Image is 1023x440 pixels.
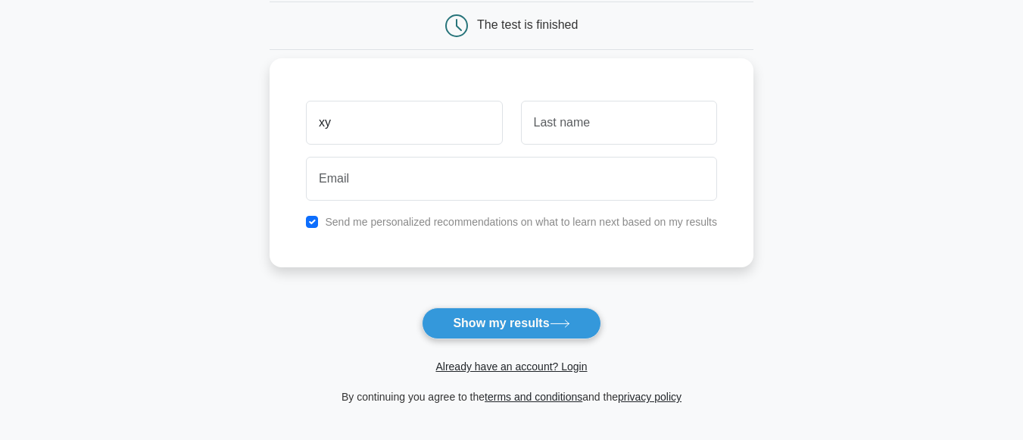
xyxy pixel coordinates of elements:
[485,391,582,403] a: terms and conditions
[477,18,578,31] div: The test is finished
[325,216,717,228] label: Send me personalized recommendations on what to learn next based on my results
[618,391,681,403] a: privacy policy
[435,360,587,373] a: Already have an account? Login
[260,388,763,406] div: By continuing you agree to the and the
[306,157,717,201] input: Email
[521,101,717,145] input: Last name
[422,307,600,339] button: Show my results
[306,101,502,145] input: First name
